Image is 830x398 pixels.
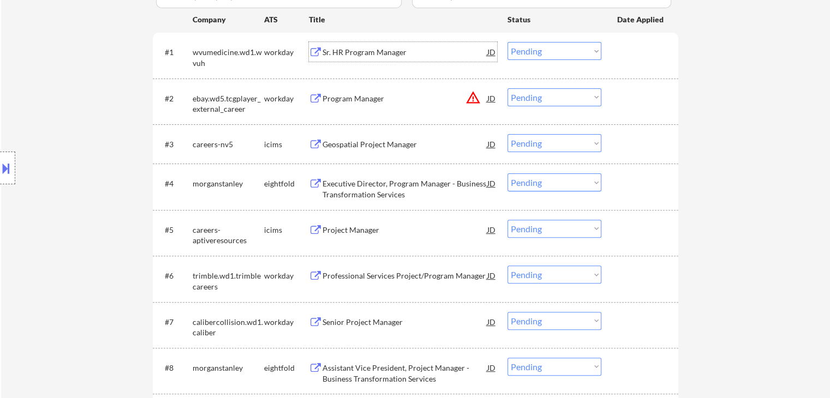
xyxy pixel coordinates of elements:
div: JD [486,220,497,239]
div: calibercollision.wd1.caliber [193,317,264,338]
div: #6 [165,270,184,281]
div: workday [264,47,309,58]
div: Senior Project Manager [323,317,487,328]
div: Status [507,9,601,29]
div: #1 [165,47,184,58]
button: warning_amber [465,90,481,105]
div: Title [309,14,497,25]
div: #8 [165,363,184,373]
div: workday [264,317,309,328]
div: JD [486,358,497,377]
div: ebay.wd5.tcgplayer_external_career [193,93,264,114]
div: icims [264,225,309,236]
div: Assistant Vice President, Project Manager - Business Transformation Services [323,363,487,384]
div: wvumedicine.wd1.wvuh [193,47,264,68]
div: workday [264,270,309,281]
div: JD [486,134,497,154]
div: JD [486,266,497,285]
div: Professional Services Project/Program Manager [323,270,487,281]
div: Project Manager [323,225,487,236]
div: Geospatial Project Manager [323,139,487,150]
div: careers-nv5 [193,139,264,150]
div: Company [193,14,264,25]
div: icims [264,139,309,150]
div: morganstanley [193,178,264,189]
div: #7 [165,317,184,328]
div: Sr. HR Program Manager [323,47,487,58]
div: trimble.wd1.trimblecareers [193,270,264,292]
div: careers-aptiveresources [193,225,264,246]
div: ATS [264,14,309,25]
div: JD [486,88,497,108]
div: Executive Director, Program Manager - Business Transformation Services [323,178,487,200]
div: eightfold [264,363,309,373]
div: JD [486,312,497,331]
div: morganstanley [193,363,264,373]
div: JD [486,42,497,62]
div: eightfold [264,178,309,189]
div: workday [264,93,309,104]
div: Date Applied [617,14,665,25]
div: JD [486,173,497,193]
div: Program Manager [323,93,487,104]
